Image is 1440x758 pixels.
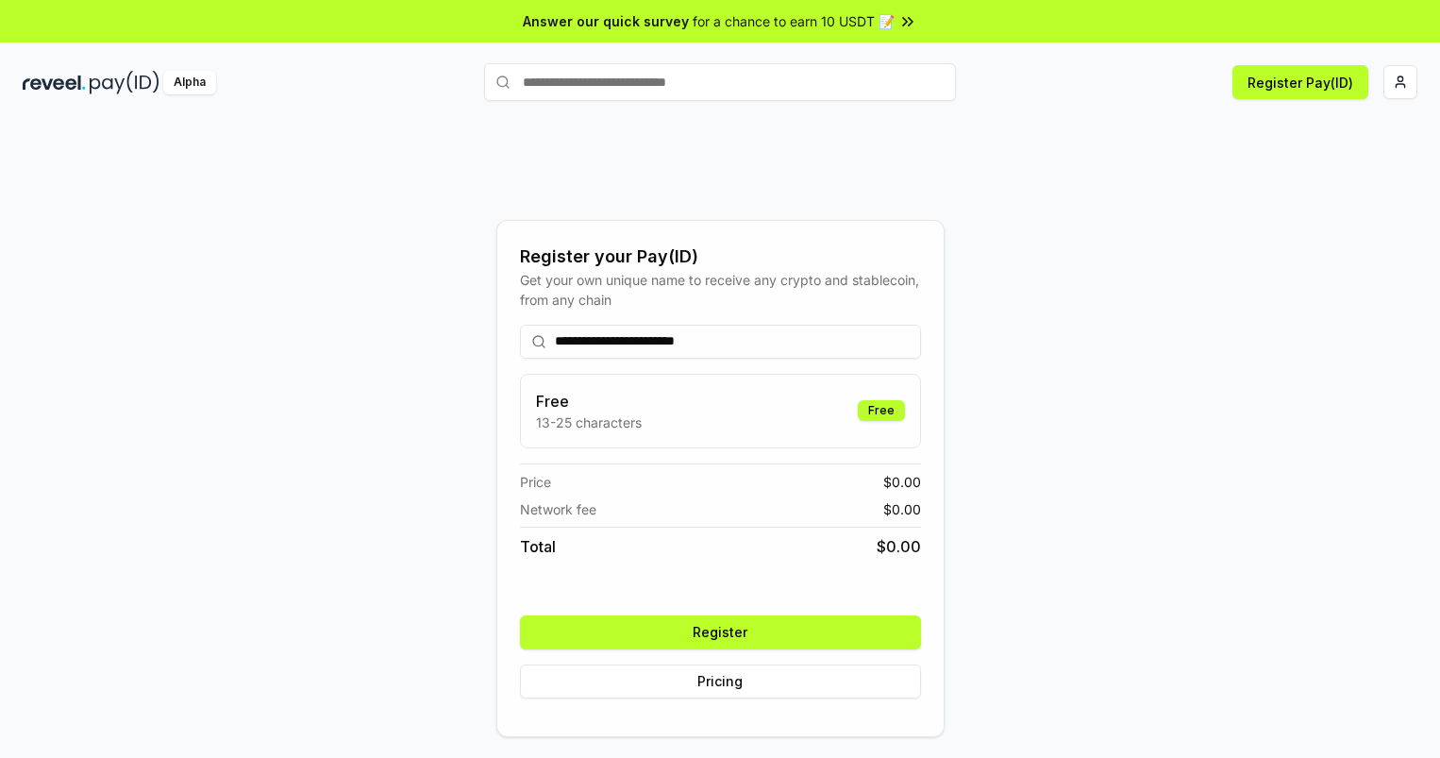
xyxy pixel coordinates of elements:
[858,400,905,421] div: Free
[520,615,921,649] button: Register
[877,535,921,558] span: $ 0.00
[536,390,642,413] h3: Free
[693,11,895,31] span: for a chance to earn 10 USDT 📝
[23,71,86,94] img: reveel_dark
[520,244,921,270] div: Register your Pay(ID)
[163,71,216,94] div: Alpha
[520,535,556,558] span: Total
[520,472,551,492] span: Price
[90,71,159,94] img: pay_id
[523,11,689,31] span: Answer our quick survey
[520,665,921,699] button: Pricing
[883,472,921,492] span: $ 0.00
[520,499,596,519] span: Network fee
[536,413,642,432] p: 13-25 characters
[520,270,921,310] div: Get your own unique name to receive any crypto and stablecoin, from any chain
[1232,65,1368,99] button: Register Pay(ID)
[883,499,921,519] span: $ 0.00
